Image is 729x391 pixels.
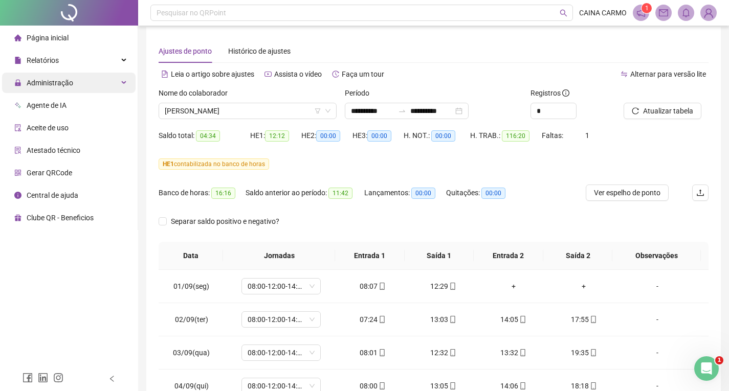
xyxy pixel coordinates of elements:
[342,70,384,78] span: Faça um tour
[38,373,48,383] span: linkedin
[404,130,470,142] div: H. NOT.:
[27,169,72,177] span: Gerar QRCode
[627,347,688,358] div: -
[223,242,335,270] th: Jornadas
[636,8,646,17] span: notification
[431,130,455,142] span: 00:00
[543,242,613,270] th: Saída 2
[481,188,505,199] span: 00:00
[378,316,386,323] span: mobile
[352,130,404,142] div: HE 3:
[694,356,719,381] iframe: Intercom live chat
[250,130,301,142] div: HE 1:
[248,279,315,294] span: 08:00-12:00-14:00-18:00
[630,70,706,78] span: Alternar para versão lite
[14,214,21,221] span: gift
[487,281,541,292] div: +
[586,185,669,201] button: Ver espelho de ponto
[174,382,209,390] span: 04/09(qui)
[518,382,526,389] span: mobile
[364,187,446,199] div: Lançamentos:
[27,124,69,132] span: Aceite de uso
[579,7,627,18] span: CAINA CARMO
[448,316,456,323] span: mobile
[659,8,668,17] span: mail
[502,130,529,142] span: 116:20
[405,242,474,270] th: Saída 1
[518,349,526,356] span: mobile
[411,188,435,199] span: 00:00
[487,314,541,325] div: 14:05
[175,315,208,324] span: 02/09(ter)
[642,3,652,13] sup: 1
[14,34,21,41] span: home
[27,191,78,199] span: Central de ajuda
[274,70,322,78] span: Assista o vídeo
[474,242,543,270] th: Entrada 2
[23,373,33,383] span: facebook
[246,187,364,199] div: Saldo anterior ao período:
[346,347,400,358] div: 08:01
[325,108,331,114] span: down
[159,87,234,99] label: Nome do colaborador
[560,9,567,17] span: search
[346,314,400,325] div: 07:24
[14,79,21,86] span: lock
[446,187,518,199] div: Quitações:
[27,214,94,222] span: Clube QR - Beneficios
[173,282,209,290] span: 01/09(seg)
[328,188,352,199] span: 11:42
[346,281,400,292] div: 08:07
[627,314,688,325] div: -
[159,242,223,270] th: Data
[378,382,386,389] span: mobile
[542,131,565,140] span: Faltas:
[332,71,339,78] span: history
[470,130,542,142] div: H. TRAB.:
[378,283,386,290] span: mobile
[301,130,352,142] div: HE 2:
[196,130,220,142] span: 04:34
[167,216,283,227] span: Separar saldo positivo e negativo?
[264,71,272,78] span: youtube
[398,107,406,115] span: swap-right
[589,349,597,356] span: mobile
[367,130,391,142] span: 00:00
[108,375,116,382] span: left
[416,314,470,325] div: 13:03
[14,57,21,64] span: file
[161,71,168,78] span: file-text
[531,87,569,99] span: Registros
[159,47,212,55] span: Ajustes de ponto
[696,189,704,197] span: upload
[416,347,470,358] div: 12:32
[159,130,250,142] div: Saldo total:
[589,316,597,323] span: mobile
[159,187,246,199] div: Banco de horas:
[448,283,456,290] span: mobile
[594,187,660,198] span: Ver espelho de ponto
[589,382,597,389] span: mobile
[585,131,589,140] span: 1
[345,87,376,99] label: Período
[171,70,254,78] span: Leia o artigo sobre ajustes
[14,147,21,154] span: solution
[316,130,340,142] span: 00:00
[265,130,289,142] span: 12:12
[632,107,639,114] span: reload
[211,188,235,199] span: 16:16
[248,345,315,360] span: 08:00-12:00-14:00-18:00
[681,8,691,17] span: bell
[416,281,470,292] div: 12:29
[159,158,269,170] span: contabilizada no banco de horas
[701,5,716,20] img: 76872
[163,160,174,168] span: HE 1
[14,124,21,131] span: audit
[27,146,80,154] span: Atestado técnico
[14,169,21,176] span: qrcode
[27,34,69,42] span: Página inicial
[27,101,67,109] span: Agente de IA
[315,108,321,114] span: filter
[487,347,541,358] div: 13:32
[248,312,315,327] span: 08:00-12:00-14:00-18:00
